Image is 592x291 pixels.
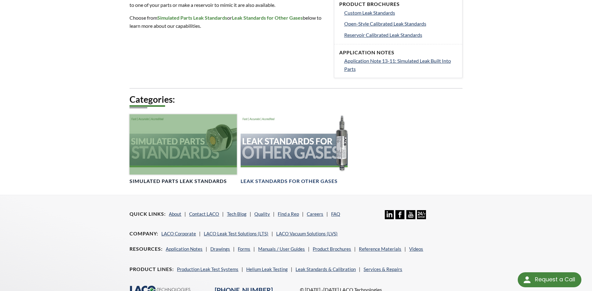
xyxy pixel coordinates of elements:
a: Open-Style Calibrated Leak Standards [344,20,457,28]
strong: Leak Standards for Other Gases [232,15,303,21]
strong: Simulated Parts Leak Standards [157,15,227,21]
a: Application Note 13-11: Simulated Leak Built Into Parts [344,57,457,73]
img: round button [522,275,532,285]
a: FAQ [331,211,340,217]
img: 24/7 Support Icon [417,210,426,219]
a: LACO Vacuum Solutions (LVS) [276,231,338,236]
p: Choose from or below to learn more about our capabilities. [130,14,326,30]
a: Simulated Parts StandardsSimulated Parts Leak Standards [130,114,237,185]
span: Reservoir Calibrated Leak Standards [344,32,422,38]
a: Forms [238,246,250,252]
span: Custom Leak Standards [344,10,395,16]
a: Contact LACO [189,211,219,217]
a: Tech Blog [227,211,247,217]
a: Manuals / User Guides [258,246,305,252]
a: Quality [254,211,270,217]
h4: Resources [130,246,163,252]
h4: Product Lines [130,266,174,273]
h4: Application Notes [339,49,457,56]
h4: Simulated Parts Leak Standards [130,178,227,185]
h4: Company [130,230,158,237]
a: Reference Materials [359,246,401,252]
a: Application Notes [166,246,203,252]
a: Production Leak Test Systems [177,266,238,272]
a: Drawings [210,246,230,252]
a: Find a Rep [278,211,299,217]
span: Open-Style Calibrated Leak Standards [344,21,426,27]
a: Product Brochures [313,246,351,252]
div: Request a Call [518,272,581,287]
a: Custom Leak Standards [344,9,457,17]
a: Leak Standards & Calibration [296,266,356,272]
a: Services & Repairs [364,266,402,272]
a: Leak Standards for Other GasesLeak Standards for Other Gases [241,114,348,185]
div: Request a Call [535,272,575,287]
h2: Categories: [130,94,462,105]
h4: Quick Links [130,211,166,217]
a: LACO Leak Test Solutions (LTS) [204,231,268,236]
a: About [169,211,181,217]
span: Application Note 13-11: Simulated Leak Built Into Parts [344,58,451,72]
a: Careers [307,211,323,217]
h4: Product Brochures [339,1,457,7]
h4: Leak Standards for Other Gases [241,178,338,185]
a: LACO Corporate [161,231,196,236]
a: Reservoir Calibrated Leak Standards [344,31,457,39]
a: 24/7 Support [417,215,426,220]
a: Helium Leak Testing [246,266,288,272]
a: Videos [409,246,423,252]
